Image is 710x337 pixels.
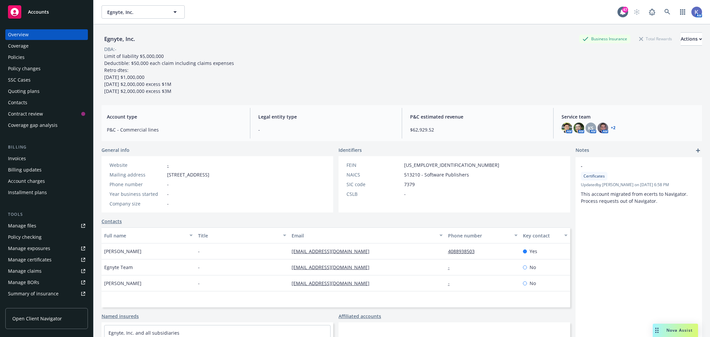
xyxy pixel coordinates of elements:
[5,75,88,85] a: SSC Cases
[347,190,401,197] div: CSLB
[5,220,88,231] a: Manage files
[576,147,589,155] span: Notes
[574,123,584,133] img: photo
[109,330,179,336] a: Egnyte, Inc. and all subsidiaries
[523,232,560,239] div: Key contact
[5,243,88,254] a: Manage exposures
[404,171,469,178] span: 513210 - Software Publishers
[530,264,536,271] span: No
[404,181,415,188] span: 7379
[8,165,42,175] div: Billing updates
[5,165,88,175] a: Billing updates
[5,97,88,108] a: Contacts
[195,227,289,243] button: Title
[104,264,133,271] span: Egnyte Team
[584,173,605,179] span: Certificates
[562,123,572,133] img: photo
[8,41,29,51] div: Coverage
[5,153,88,164] a: Invoices
[110,162,164,168] div: Website
[562,113,697,120] span: Service team
[110,200,164,207] div: Company size
[653,324,698,337] button: Nova Assist
[5,187,88,198] a: Installment plans
[404,190,406,197] span: -
[676,5,689,19] a: Switch app
[104,232,185,239] div: Full name
[694,147,702,155] a: add
[102,227,195,243] button: Full name
[104,248,141,255] span: [PERSON_NAME]
[8,29,29,40] div: Overview
[448,280,455,286] a: -
[520,227,570,243] button: Key contact
[5,3,88,21] a: Accounts
[8,266,42,276] div: Manage claims
[104,53,234,94] span: Limit of liability $5,000,000 Deductible: $50,000 each claim including claims expenses Retro dtes...
[681,32,702,46] button: Actions
[5,41,88,51] a: Coverage
[8,120,58,131] div: Coverage gap analysis
[5,86,88,97] a: Quoting plans
[8,288,59,299] div: Summary of insurance
[8,220,36,231] div: Manage files
[8,109,43,119] div: Contract review
[258,113,393,120] span: Legal entity type
[5,254,88,265] a: Manage certificates
[5,266,88,276] a: Manage claims
[445,227,520,243] button: Phone number
[102,5,185,19] button: Egnyte, Inc.
[530,280,536,287] span: No
[167,200,169,207] span: -
[636,35,675,43] div: Total Rewards
[661,5,674,19] a: Search
[292,232,435,239] div: Email
[110,181,164,188] div: Phone number
[110,190,164,197] div: Year business started
[104,280,141,287] span: [PERSON_NAME]
[448,232,510,239] div: Phone number
[581,163,679,169] span: -
[102,147,129,154] span: General info
[167,162,169,168] a: -
[653,324,661,337] div: Drag to move
[107,9,165,16] span: Egnyte, Inc.
[292,248,375,254] a: [EMAIL_ADDRESS][DOMAIN_NAME]
[347,181,401,188] div: SIC code
[292,264,375,270] a: [EMAIL_ADDRESS][DOMAIN_NAME]
[5,29,88,40] a: Overview
[198,280,200,287] span: -
[630,5,643,19] a: Start snowing
[611,126,615,130] a: +2
[198,264,200,271] span: -
[645,5,659,19] a: Report a Bug
[258,126,393,133] span: -
[339,313,381,320] a: Affiliated accounts
[681,33,702,45] div: Actions
[5,120,88,131] a: Coverage gap analysis
[5,277,88,288] a: Manage BORs
[691,7,702,17] img: photo
[339,147,362,154] span: Identifiers
[107,113,242,120] span: Account type
[8,153,26,164] div: Invoices
[5,232,88,242] a: Policy checking
[530,248,537,255] span: Yes
[404,162,499,168] span: [US_EMPLOYER_IDENTIFICATION_NUMBER]
[28,9,49,15] span: Accounts
[5,109,88,119] a: Contract review
[588,125,593,132] span: KS
[8,97,27,108] div: Contacts
[597,123,608,133] img: photo
[581,191,689,204] span: This account migrated from ecerts to Navigator. Process requests out of Navigator.
[102,35,138,43] div: Egnyte, Inc.
[5,52,88,63] a: Policies
[8,254,52,265] div: Manage certificates
[8,52,25,63] div: Policies
[5,288,88,299] a: Summary of insurance
[12,315,62,322] span: Open Client Navigator
[448,248,480,254] a: 4088938503
[448,264,455,270] a: -
[8,63,41,74] div: Policy changes
[8,277,39,288] div: Manage BORs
